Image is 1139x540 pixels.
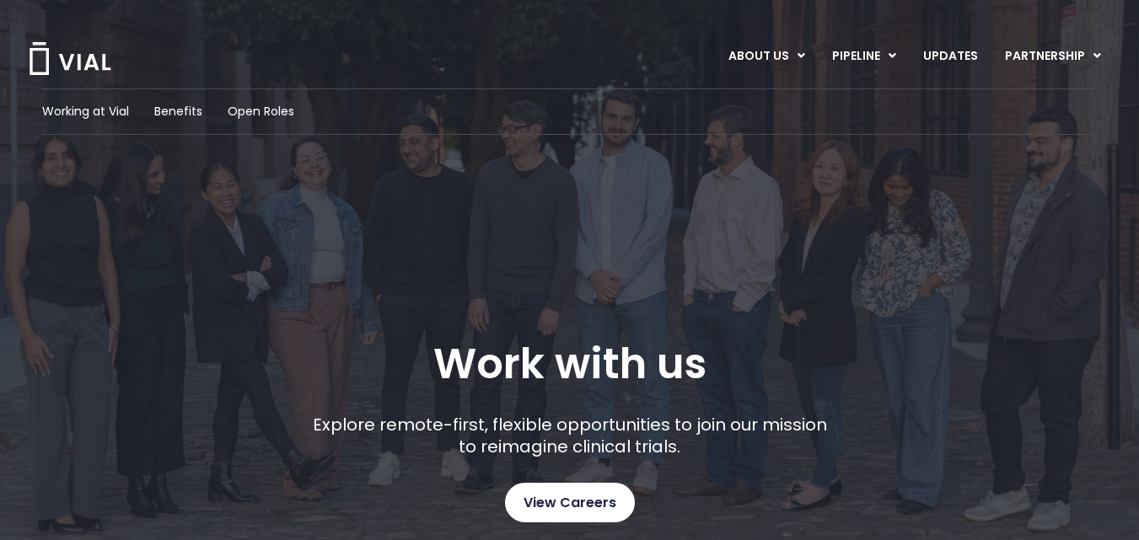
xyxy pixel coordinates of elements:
a: Open Roles [228,103,294,120]
img: Vial Logo [28,42,112,75]
a: Working at Vial [42,103,129,120]
a: Benefits [154,103,202,120]
p: Explore remote-first, flexible opportunities to join our mission to reimagine clinical trials. [306,414,833,457]
h1: Work with us [433,340,707,388]
span: View Careers [524,492,616,514]
a: PARTNERSHIPMenu Toggle [991,42,1115,71]
a: UPDATES [910,42,991,71]
a: View Careers [505,483,635,522]
a: PIPELINEMenu Toggle [819,42,909,71]
a: ABOUT USMenu Toggle [715,42,818,71]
